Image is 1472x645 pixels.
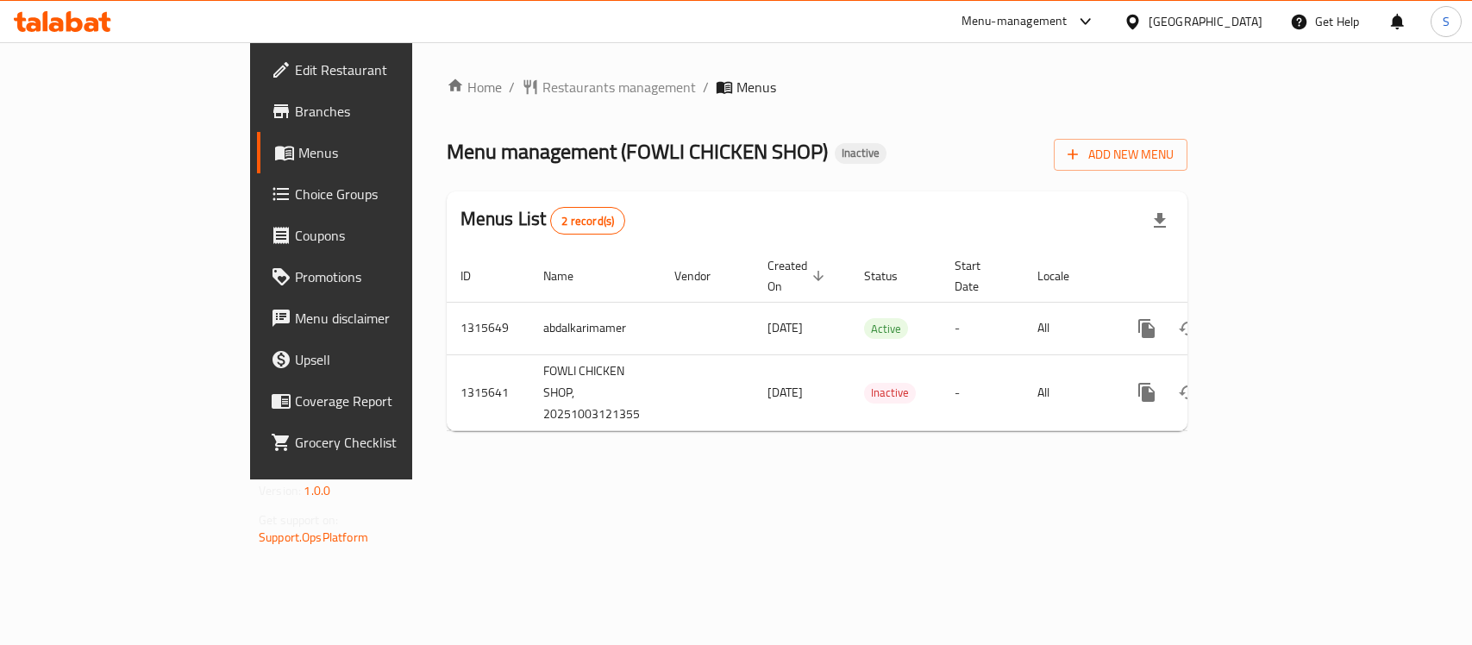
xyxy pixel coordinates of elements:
span: Locale [1037,266,1092,286]
li: / [509,77,515,97]
span: Branches [295,101,482,122]
a: Menus [257,132,496,173]
span: Menu management ( FOWLI CHICKEN SHOP ) [447,132,828,171]
span: Choice Groups [295,184,482,204]
a: Choice Groups [257,173,496,215]
button: more [1126,372,1168,413]
a: Coverage Report [257,380,496,422]
span: Add New Menu [1068,144,1174,166]
nav: breadcrumb [447,77,1187,97]
li: / [703,77,709,97]
span: Grocery Checklist [295,432,482,453]
span: Status [864,266,920,286]
a: Branches [257,91,496,132]
span: Name [543,266,596,286]
span: [DATE] [767,381,803,404]
div: Export file [1139,200,1181,241]
h2: Menus List [460,206,625,235]
span: Get support on: [259,509,338,531]
td: abdalkarimamer [529,302,661,354]
span: Menus [736,77,776,97]
a: Support.OpsPlatform [259,526,368,548]
td: All [1024,354,1112,430]
span: Promotions [295,266,482,287]
span: Restaurants management [542,77,696,97]
span: S [1443,12,1450,31]
div: Inactive [835,143,886,164]
table: enhanced table [447,250,1306,431]
button: Add New Menu [1054,139,1187,171]
a: Promotions [257,256,496,297]
td: - [941,302,1024,354]
span: Upsell [295,349,482,370]
th: Actions [1112,250,1306,303]
span: Edit Restaurant [295,59,482,80]
div: Active [864,318,908,339]
a: Restaurants management [522,77,696,97]
span: Active [864,319,908,339]
a: Upsell [257,339,496,380]
span: Menu disclaimer [295,308,482,329]
a: Grocery Checklist [257,422,496,463]
span: Coupons [295,225,482,246]
span: Start Date [955,255,1003,297]
div: [GEOGRAPHIC_DATA] [1149,12,1262,31]
a: Menu disclaimer [257,297,496,339]
span: Coverage Report [295,391,482,411]
span: Menus [298,142,482,163]
span: ID [460,266,493,286]
button: more [1126,308,1168,349]
td: FOWLI CHICKEN SHOP, 20251003121355 [529,354,661,430]
span: Inactive [835,146,886,160]
button: Change Status [1168,372,1209,413]
span: [DATE] [767,316,803,339]
span: Vendor [674,266,733,286]
button: Change Status [1168,308,1209,349]
div: Menu-management [961,11,1068,32]
span: 2 record(s) [551,213,624,229]
span: 1.0.0 [304,479,330,502]
span: Created On [767,255,830,297]
span: Version: [259,479,301,502]
div: Total records count [550,207,625,235]
td: - [941,354,1024,430]
td: All [1024,302,1112,354]
a: Edit Restaurant [257,49,496,91]
a: Coupons [257,215,496,256]
span: Inactive [864,383,916,403]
